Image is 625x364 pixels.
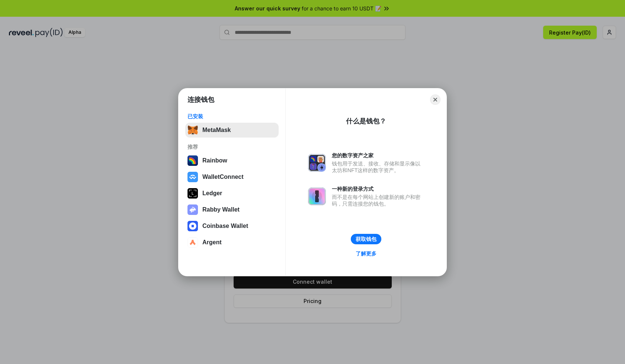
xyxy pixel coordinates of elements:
[185,170,279,184] button: WalletConnect
[332,152,424,159] div: 您的数字资产之家
[185,235,279,250] button: Argent
[356,250,376,257] div: 了解更多
[356,236,376,242] div: 获取钱包
[185,186,279,201] button: Ledger
[187,221,198,231] img: svg+xml,%3Csvg%20width%3D%2228%22%20height%3D%2228%22%20viewBox%3D%220%200%2028%2028%22%20fill%3D...
[332,194,424,207] div: 而不是在每个网站上创建新的账户和密码，只需连接您的钱包。
[202,206,240,213] div: Rabby Wallet
[202,157,227,164] div: Rainbow
[185,123,279,138] button: MetaMask
[187,172,198,182] img: svg+xml,%3Csvg%20width%3D%2228%22%20height%3D%2228%22%20viewBox%3D%220%200%2028%2028%22%20fill%3D...
[351,234,381,244] button: 获取钱包
[202,174,244,180] div: WalletConnect
[187,188,198,199] img: svg+xml,%3Csvg%20xmlns%3D%22http%3A%2F%2Fwww.w3.org%2F2000%2Fsvg%22%20width%3D%2228%22%20height%3...
[187,95,214,104] h1: 连接钱包
[187,125,198,135] img: svg+xml,%3Csvg%20fill%3D%22none%22%20height%3D%2233%22%20viewBox%3D%220%200%2035%2033%22%20width%...
[187,144,276,150] div: 推荐
[332,160,424,174] div: 钱包用于发送、接收、存储和显示像以太坊和NFT这样的数字资产。
[185,219,279,233] button: Coinbase Wallet
[187,204,198,215] img: svg+xml,%3Csvg%20xmlns%3D%22http%3A%2F%2Fwww.w3.org%2F2000%2Fsvg%22%20fill%3D%22none%22%20viewBox...
[187,237,198,248] img: svg+xml,%3Csvg%20width%3D%2228%22%20height%3D%2228%22%20viewBox%3D%220%200%2028%2028%22%20fill%3D...
[187,155,198,166] img: svg+xml,%3Csvg%20width%3D%22120%22%20height%3D%22120%22%20viewBox%3D%220%200%20120%20120%22%20fil...
[202,190,222,197] div: Ledger
[202,127,231,133] div: MetaMask
[185,153,279,168] button: Rainbow
[185,202,279,217] button: Rabby Wallet
[202,223,248,229] div: Coinbase Wallet
[308,154,326,172] img: svg+xml,%3Csvg%20xmlns%3D%22http%3A%2F%2Fwww.w3.org%2F2000%2Fsvg%22%20fill%3D%22none%22%20viewBox...
[332,186,424,192] div: 一种新的登录方式
[351,249,381,258] a: 了解更多
[308,187,326,205] img: svg+xml,%3Csvg%20xmlns%3D%22http%3A%2F%2Fwww.w3.org%2F2000%2Fsvg%22%20fill%3D%22none%22%20viewBox...
[346,117,386,126] div: 什么是钱包？
[202,239,222,246] div: Argent
[187,113,276,120] div: 已安装
[430,94,440,105] button: Close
